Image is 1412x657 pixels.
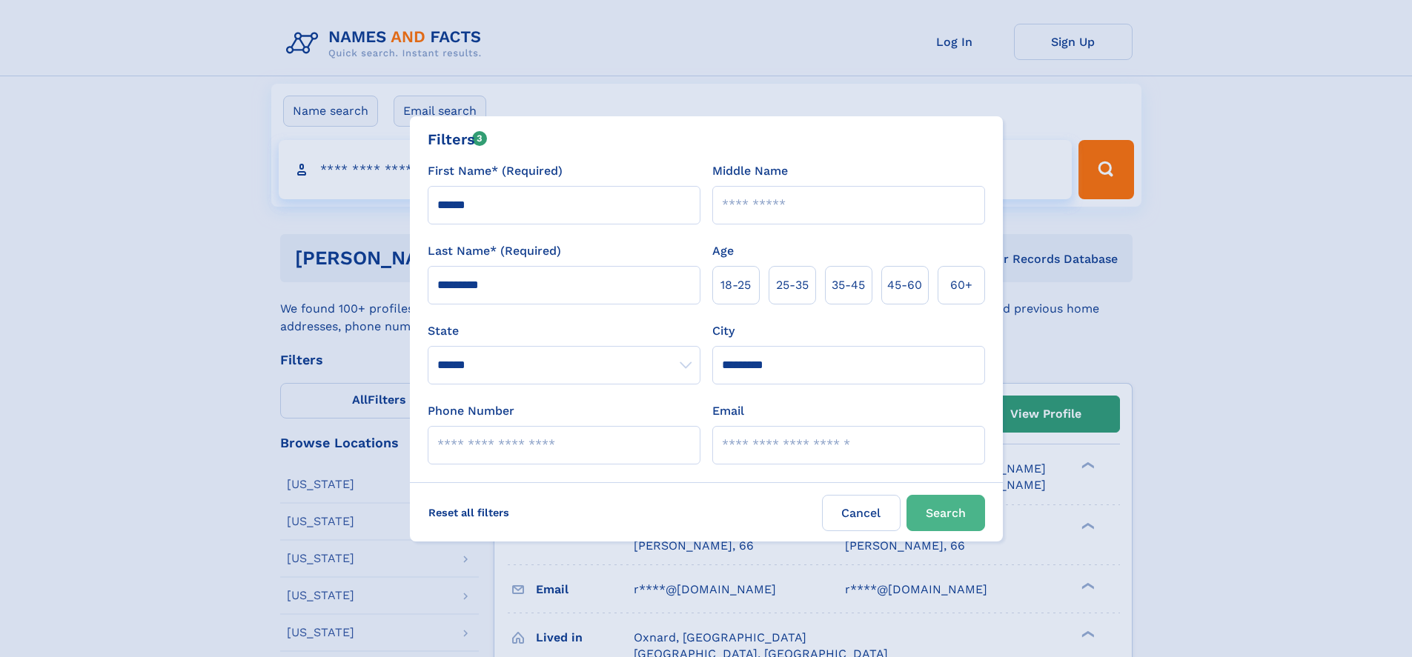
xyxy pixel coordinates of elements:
[712,162,788,180] label: Middle Name
[887,276,922,294] span: 45‑60
[712,402,744,420] label: Email
[428,128,488,150] div: Filters
[428,162,563,180] label: First Name* (Required)
[419,495,519,530] label: Reset all filters
[712,242,734,260] label: Age
[720,276,751,294] span: 18‑25
[712,322,735,340] label: City
[822,495,901,531] label: Cancel
[428,402,514,420] label: Phone Number
[832,276,865,294] span: 35‑45
[906,495,985,531] button: Search
[428,242,561,260] label: Last Name* (Required)
[776,276,809,294] span: 25‑35
[950,276,972,294] span: 60+
[428,322,700,340] label: State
